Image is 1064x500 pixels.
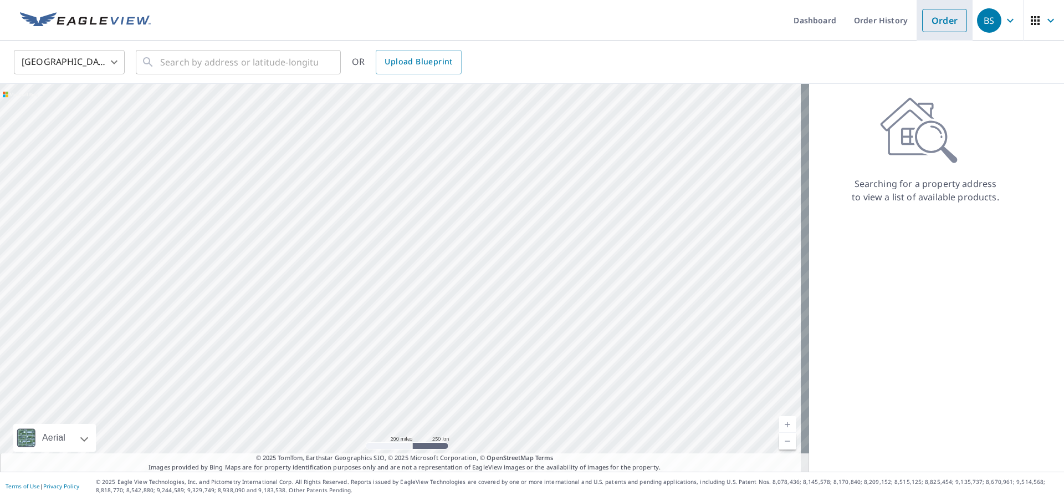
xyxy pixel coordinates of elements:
div: BS [977,8,1001,33]
a: Current Level 5, Zoom Out [779,433,796,450]
a: Current Level 5, Zoom In [779,416,796,433]
p: © 2025 Eagle View Technologies, Inc. and Pictometry International Corp. All Rights Reserved. Repo... [96,478,1058,494]
a: Terms [535,453,554,462]
span: Upload Blueprint [385,55,452,69]
a: Order [922,9,967,32]
div: OR [352,50,462,74]
img: EV Logo [20,12,151,29]
a: Terms of Use [6,482,40,490]
a: OpenStreetMap [487,453,533,462]
input: Search by address or latitude-longitude [160,47,318,78]
div: [GEOGRAPHIC_DATA] [14,47,125,78]
a: Upload Blueprint [376,50,461,74]
a: Privacy Policy [43,482,79,490]
p: Searching for a property address to view a list of available products. [851,177,1000,204]
span: © 2025 TomTom, Earthstar Geographics SIO, © 2025 Microsoft Corporation, © [256,453,554,463]
p: | [6,483,79,489]
div: Aerial [39,424,69,452]
div: Aerial [13,424,96,452]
